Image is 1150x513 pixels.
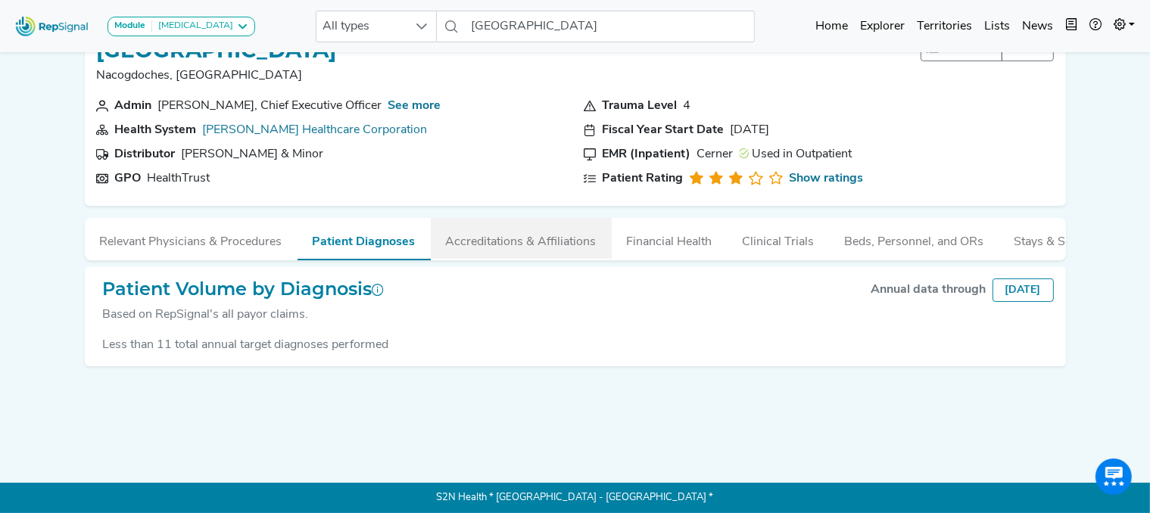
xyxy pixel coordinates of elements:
[148,169,210,188] div: HealthTrust
[830,218,999,259] button: Beds, Personnel, and ORs
[103,278,385,300] h2: Patient Volume by Diagnosis
[789,169,863,188] a: Show ratings
[114,21,145,30] strong: Module
[999,218,1119,259] button: Stays & Services
[115,145,176,163] div: Distributor
[203,124,428,136] a: [PERSON_NAME] Healthcare Corporation
[115,169,142,188] div: GPO
[684,97,691,115] div: 4
[603,97,678,115] div: Trauma Level
[1016,11,1059,42] a: News
[97,67,337,85] p: Nacogdoches, [GEOGRAPHIC_DATA]
[85,218,298,259] button: Relevant Physicians & Procedures
[388,100,441,112] a: See more
[911,11,978,42] a: Territories
[697,145,734,163] div: Cerner
[316,11,407,42] span: All types
[103,306,385,324] div: Based on RepSignal's all payor claims.
[158,97,382,115] div: Jeff Patterson, Chief Executive Officer
[993,278,1054,302] div: [DATE]
[731,121,770,139] div: [DATE]
[1059,11,1083,42] button: Intel Book
[431,218,612,259] button: Accreditations & Affiliations
[740,145,852,163] div: Used in Outpatient
[603,145,691,163] div: EMR (Inpatient)
[115,97,152,115] div: Admin
[809,11,854,42] a: Home
[978,11,1016,42] a: Lists
[871,281,986,299] div: Annual data through
[612,218,728,259] button: Financial Health
[728,218,830,259] button: Clinical Trials
[158,97,382,115] div: [PERSON_NAME], Chief Executive Officer
[603,121,725,139] div: Fiscal Year Start Date
[97,336,1054,354] div: Less than 11 total annual target diagnoses performed
[203,121,428,139] div: TENET Healthcare Corporation
[108,17,255,36] button: Module[MEDICAL_DATA]
[85,483,1066,513] p: S2N Health * [GEOGRAPHIC_DATA] - [GEOGRAPHIC_DATA] *
[182,145,324,163] div: Owens & Minor
[854,11,911,42] a: Explorer
[466,11,755,42] input: Search a physician or facility
[115,121,197,139] div: Health System
[298,218,431,260] button: Patient Diagnoses
[603,169,684,188] div: Patient Rating
[152,20,233,33] div: [MEDICAL_DATA]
